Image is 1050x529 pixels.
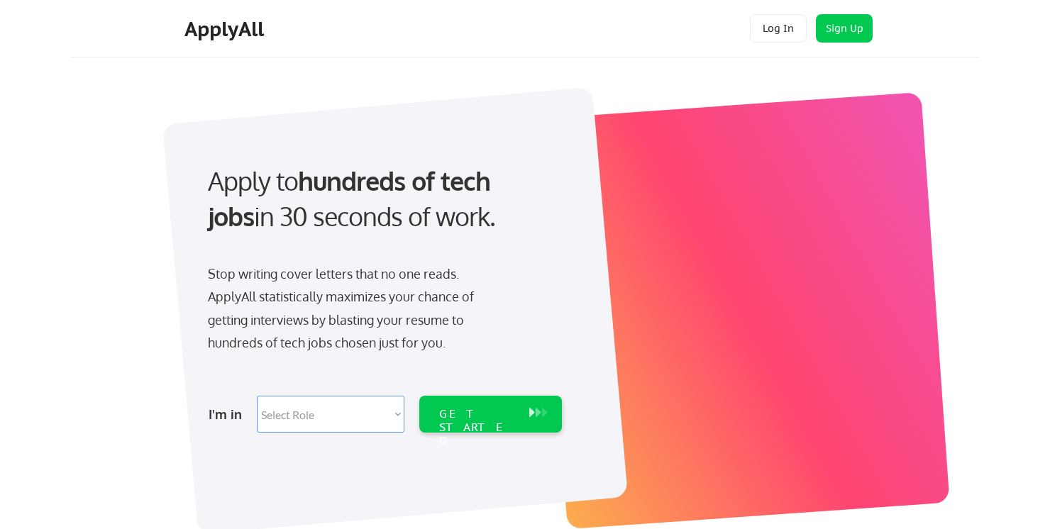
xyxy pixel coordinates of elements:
div: I'm in [209,403,248,425]
div: ApplyAll [184,17,268,41]
div: GET STARTED [439,407,515,448]
button: Sign Up [816,14,873,43]
div: Stop writing cover letters that no one reads. ApplyAll statistically maximizes your chance of get... [208,262,499,355]
button: Log In [750,14,807,43]
div: Apply to in 30 seconds of work. [208,163,556,235]
strong: hundreds of tech jobs [208,165,497,232]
